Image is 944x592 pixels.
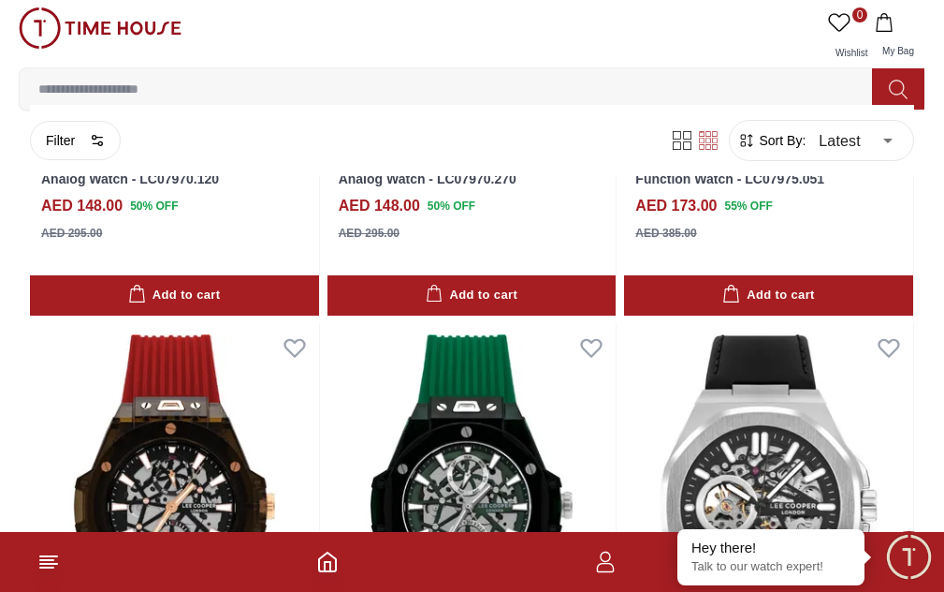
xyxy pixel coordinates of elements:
span: 0 [852,7,867,22]
div: AED 295.00 [339,225,399,242]
span: 50 % OFF [428,198,475,215]
div: Chat Widget [883,531,935,583]
h4: AED 148.00 [41,195,123,217]
h4: AED 148.00 [339,195,420,217]
span: My Bag [875,46,922,56]
div: Add to cart [128,285,220,306]
h4: AED 173.00 [635,195,717,217]
a: 0Wishlist [824,7,871,67]
button: Sort By: [737,131,806,150]
button: Add to cart [624,275,913,316]
div: AED 385.00 [635,225,696,242]
span: Sort By: [756,131,806,150]
span: Wishlist [828,48,875,58]
div: Add to cart [426,285,517,306]
a: Home [316,551,339,573]
div: AED 295.00 [41,225,102,242]
button: My Bag [871,7,925,67]
div: Latest [806,114,906,167]
div: Add to cart [722,285,814,306]
button: Add to cart [327,275,617,316]
p: Talk to our watch expert! [691,559,850,575]
span: 50 % OFF [130,198,178,215]
button: Add to cart [30,275,319,316]
button: Filter [30,121,121,160]
img: ... [19,7,182,49]
div: Hey there! [691,539,850,557]
span: 55 % OFF [725,198,773,215]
